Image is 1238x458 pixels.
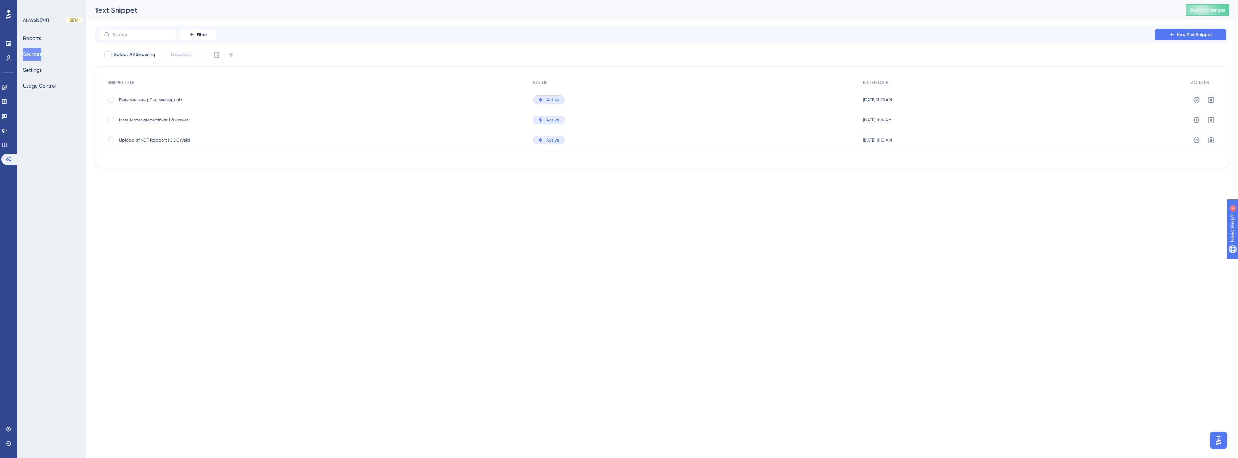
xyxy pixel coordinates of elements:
[1191,80,1209,85] span: ACTIONS
[1177,32,1212,37] span: New Text Snippet
[23,17,49,23] div: AI ASSISTANT
[50,4,52,9] div: 4
[863,97,892,103] span: [DATE] 11:23 AM
[1186,4,1229,16] button: Publish Changes
[197,32,207,37] span: Filter
[164,48,198,61] button: Deselect
[546,137,559,143] span: Active
[546,117,559,123] span: Active
[1190,7,1225,13] span: Publish Changes
[113,32,171,37] input: Search
[95,5,1168,15] div: Text Snippet
[180,29,216,40] button: Filter
[546,97,559,103] span: Active
[863,117,892,123] span: [DATE] 11:14 AM
[108,80,134,85] span: SNIPPET TITLE
[23,79,56,92] button: Usage Control
[1208,430,1229,451] iframe: UserGuiding AI Assistant Launcher
[863,80,888,85] span: EDITED DATE
[114,50,155,59] span: Select All Showing
[23,32,41,45] button: Reports
[119,97,234,103] span: Flere svejsere på ét svejsepunkt
[171,50,191,59] span: Deselect
[1155,29,1226,40] button: New Text Snippet
[533,80,547,85] span: STATUS
[23,48,41,61] button: Sources
[119,117,234,123] span: Intet Materialecertifikat Påkrævet
[863,137,892,143] span: [DATE] 11:10 AM
[23,63,42,76] button: Settings
[17,2,45,10] span: Need Help?
[119,137,234,143] span: Upload af NDT Rapport i SOCWeld
[65,17,83,23] div: BETA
